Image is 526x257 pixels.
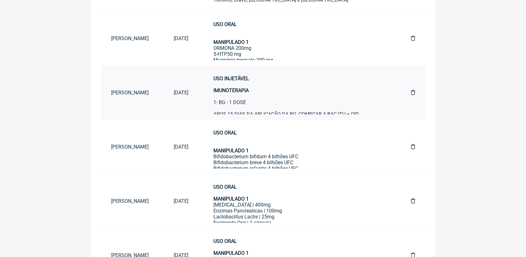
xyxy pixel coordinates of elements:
a: USO ORALMANIPULADO 1Bifidobacterium bifidum 4 bilhões UFCBifidobacterium breve 4 bilhões UFCBifid... [203,125,396,169]
a: [DATE] [164,193,198,209]
a: USO ORALMANIPULADO 1[MEDICAL_DATA] | 400mgEnzimas Pancreaticas | 100mgLactobacillus Lactis | 25mg... [203,179,396,223]
a: [PERSON_NAME] [101,139,164,155]
strong: MANIPULADO 1 [213,196,249,202]
strong: USO ORAL MANIPULADO 1 [213,130,249,154]
div: ORMONA 200mg 5-HTP50 mg Magnésio treonato 200 mg POSOLOGIA:TOMAR 1 DOSE 1X a noite. [213,21,386,87]
a: [DATE] [164,85,198,101]
a: [PERSON_NAME] [101,85,164,101]
strong: USO INJETÁVEL IMUNOTERAPIA [213,76,249,93]
div: Excipiente Qsp | 1 cápsula [213,220,386,226]
div: [MEDICAL_DATA] | 400mg [213,202,386,208]
div: 1- BG - 1 DOSE APOS 15 DIAS DA APLICAÇÃO DA BG, COMEÇAR A BAC ITU + OID 2- BAC ITU + OID - 4 DOSE... [213,76,386,147]
strong: MANIPULADO 1 [213,39,249,45]
a: [DATE] [164,139,198,155]
div: Lactobacillus Lactis | 25mg [213,214,386,220]
div: Enzimas Pancreaticas | 100mg [213,208,386,214]
a: [PERSON_NAME] [101,193,164,209]
a: [DATE] [164,30,198,46]
a: [PERSON_NAME] [101,30,164,46]
strong: USO ORAL [213,184,237,190]
strong: USO ORAL [213,21,237,27]
a: USO ORALMANIPULADO 1ORMONA 200mg5-HTP50 mgMagnésio treonato 200 mg POSOLOGIA:TOMAR 1 DOSE 1X a no... [203,16,396,60]
a: USO INJETÁVELIMUNOTERAPIA1- BG - 1 DOSEAPOS 15 DIAS DA APLICAÇÃO DA BG, COMEÇAR A BAC ITU + OID2-... [203,71,396,114]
